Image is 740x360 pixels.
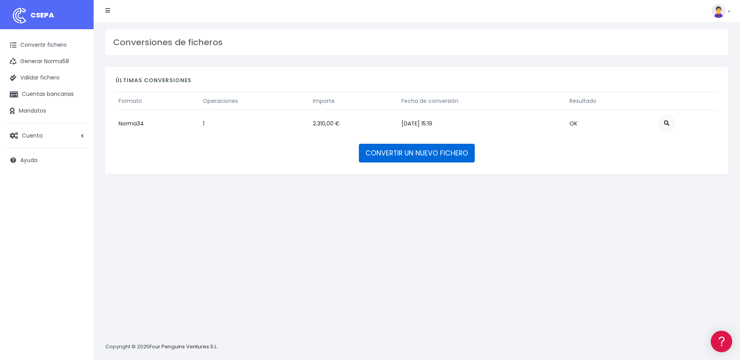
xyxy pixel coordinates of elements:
a: General [8,167,148,179]
span: CSEPA [30,10,54,20]
a: Mandatos [4,103,90,119]
th: Importe [310,92,398,110]
a: Ayuda [4,152,90,168]
td: Norma34 [115,110,200,137]
p: Copyright © 2025 . [105,343,219,351]
a: Generar Norma58 [4,53,90,70]
a: Problemas habituales [8,111,148,123]
a: POWERED BY ENCHANT [107,224,150,232]
th: Operaciones [200,92,310,110]
button: Contáctanos [8,208,148,222]
td: OK [566,110,655,137]
td: 1 [200,110,310,137]
div: Convertir ficheros [8,86,148,94]
a: Videotutoriales [8,123,148,135]
a: API [8,199,148,211]
div: Programadores [8,187,148,194]
a: Cuenta [4,127,90,144]
a: Cuentas bancarias [4,86,90,102]
th: Formato [115,92,200,110]
a: Formatos [8,99,148,111]
a: Perfiles de empresas [8,135,148,147]
a: Información general [8,66,148,78]
span: Cuenta [22,131,43,139]
th: Resultado [566,92,655,110]
td: 2.310,00 € [310,110,398,137]
th: Fecha de conversión [398,92,567,110]
td: [DATE] 15:19 [398,110,567,137]
div: Información general [8,54,148,62]
a: Four Penguins Ventures S.L. [149,343,218,350]
a: Convertir fichero [4,37,90,53]
div: Facturación [8,155,148,162]
a: Validar fichero [4,70,90,86]
h4: Últimas conversiones [115,77,718,88]
img: profile [712,4,726,18]
span: Ayuda [20,156,37,164]
img: logo [10,6,29,25]
a: CONVERTIR UN NUEVO FICHERO [359,144,475,162]
h3: Conversiones de ficheros [113,37,720,48]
